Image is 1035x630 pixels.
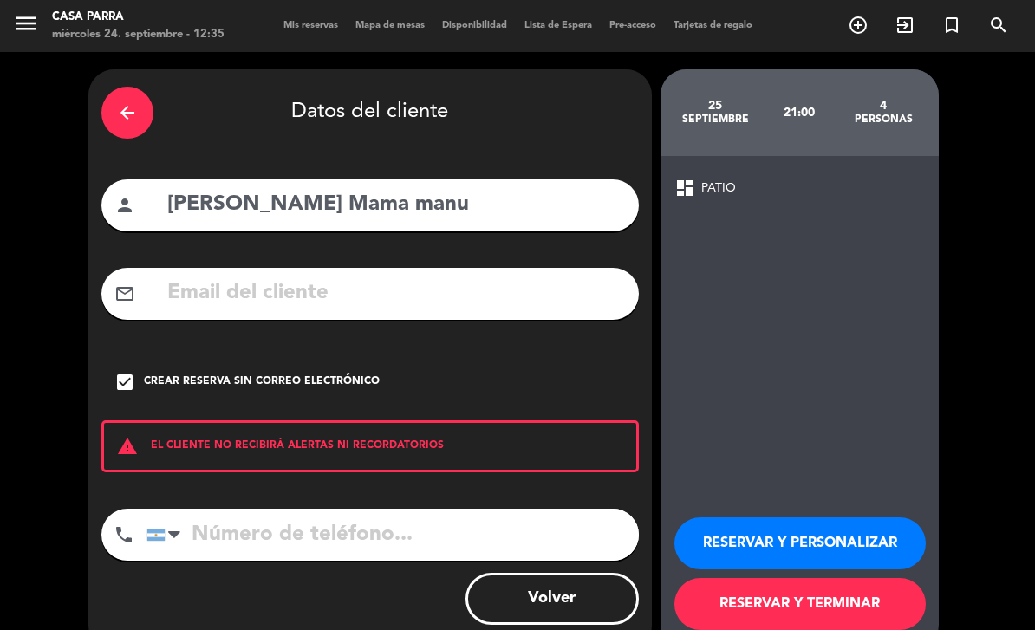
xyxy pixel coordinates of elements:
[114,283,135,304] i: mail_outline
[842,99,926,113] div: 4
[941,15,962,36] i: turned_in_not
[13,10,39,36] i: menu
[674,578,926,630] button: RESERVAR Y TERMINAR
[13,10,39,42] button: menu
[882,10,928,40] span: WALK IN
[166,187,626,223] input: Nombre del cliente
[465,573,639,625] button: Volver
[665,21,761,30] span: Tarjetas de regalo
[674,113,758,127] div: septiembre
[928,10,975,40] span: Reserva especial
[166,276,626,311] input: Email del cliente
[147,510,187,560] div: Argentina: +54
[104,436,151,457] i: warning
[101,82,639,143] div: Datos del cliente
[52,26,225,43] div: miércoles 24. septiembre - 12:35
[347,21,433,30] span: Mapa de mesas
[275,21,347,30] span: Mis reservas
[835,10,882,40] span: RESERVAR MESA
[516,21,601,30] span: Lista de Espera
[433,21,516,30] span: Disponibilidad
[988,15,1009,36] i: search
[674,178,695,198] span: dashboard
[701,179,736,198] span: PATIO
[117,102,138,123] i: arrow_back
[114,524,134,545] i: phone
[848,15,869,36] i: add_circle_outline
[114,372,135,393] i: check_box
[144,373,380,391] div: Crear reserva sin correo electrónico
[674,517,926,569] button: RESERVAR Y PERSONALIZAR
[674,99,758,113] div: 25
[758,82,842,143] div: 21:00
[601,21,665,30] span: Pre-acceso
[114,195,135,216] i: person
[975,10,1022,40] span: BUSCAR
[52,9,225,26] div: Casa Parra
[101,420,639,472] div: EL CLIENTE NO RECIBIRÁ ALERTAS NI RECORDATORIOS
[842,113,926,127] div: personas
[895,15,915,36] i: exit_to_app
[146,509,639,561] input: Número de teléfono...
